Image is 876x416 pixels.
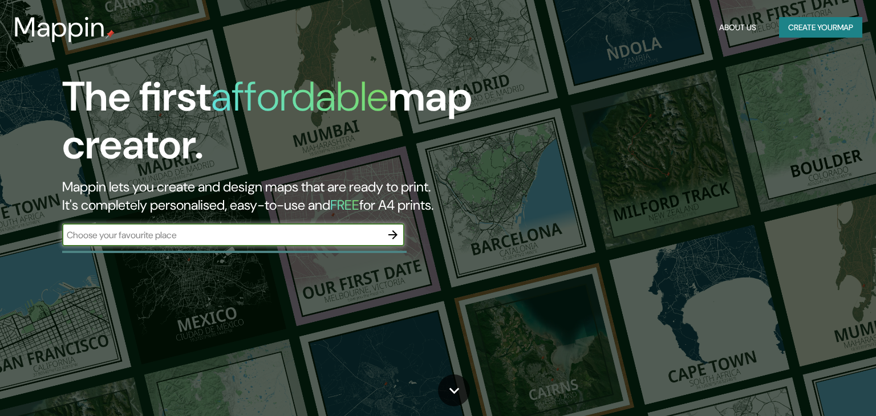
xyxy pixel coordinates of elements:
[715,17,761,38] button: About Us
[62,73,500,178] h1: The first map creator.
[62,178,500,214] h2: Mappin lets you create and design maps that are ready to print. It's completely personalised, eas...
[106,30,115,39] img: mappin-pin
[211,70,388,123] h1: affordable
[330,196,359,214] h5: FREE
[62,229,382,242] input: Choose your favourite place
[779,17,862,38] button: Create yourmap
[14,11,106,43] h3: Mappin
